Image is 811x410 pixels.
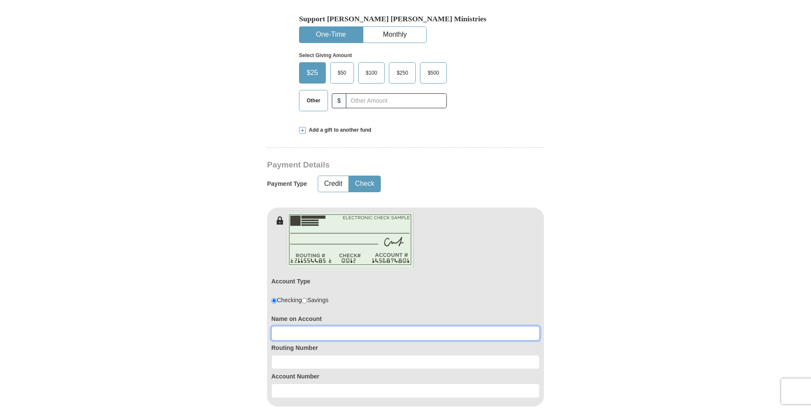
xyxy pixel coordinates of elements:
span: $50 [334,66,351,79]
input: Other Amount [346,93,447,108]
div: Checking Savings [271,296,328,304]
button: One-Time [299,27,362,43]
span: $500 [423,66,443,79]
span: $250 [392,66,412,79]
h5: Support [PERSON_NAME] [PERSON_NAME] Ministries [299,14,512,23]
button: Credit [318,176,348,192]
label: Account Number [271,372,540,381]
label: Name on Account [271,315,540,323]
img: check-en.png [286,212,414,268]
button: Check [349,176,380,192]
span: Other [302,94,325,107]
button: Monthly [363,27,426,43]
span: $ [332,93,346,108]
label: Account Type [271,277,311,286]
span: $100 [362,66,382,79]
h3: Payment Details [267,160,484,170]
strong: Select Giving Amount [299,52,352,58]
h5: Payment Type [267,180,307,188]
span: $25 [302,66,322,79]
span: Add a gift to another fund [306,127,371,134]
label: Routing Number [271,344,540,352]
